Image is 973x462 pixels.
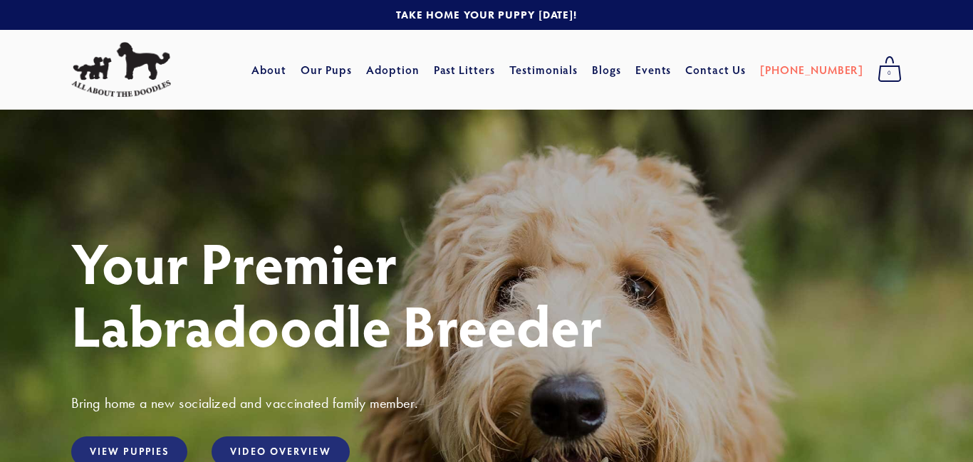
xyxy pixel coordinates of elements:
[760,57,863,83] a: [PHONE_NUMBER]
[592,57,621,83] a: Blogs
[434,62,496,77] a: Past Litters
[71,231,902,356] h1: Your Premier Labradoodle Breeder
[366,57,420,83] a: Adoption
[509,57,578,83] a: Testimonials
[71,42,171,98] img: All About The Doodles
[71,394,902,412] h3: Bring home a new socialized and vaccinated family member.
[635,57,672,83] a: Events
[878,64,902,83] span: 0
[301,57,353,83] a: Our Pups
[685,57,746,83] a: Contact Us
[870,52,909,88] a: 0 items in cart
[251,57,286,83] a: About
